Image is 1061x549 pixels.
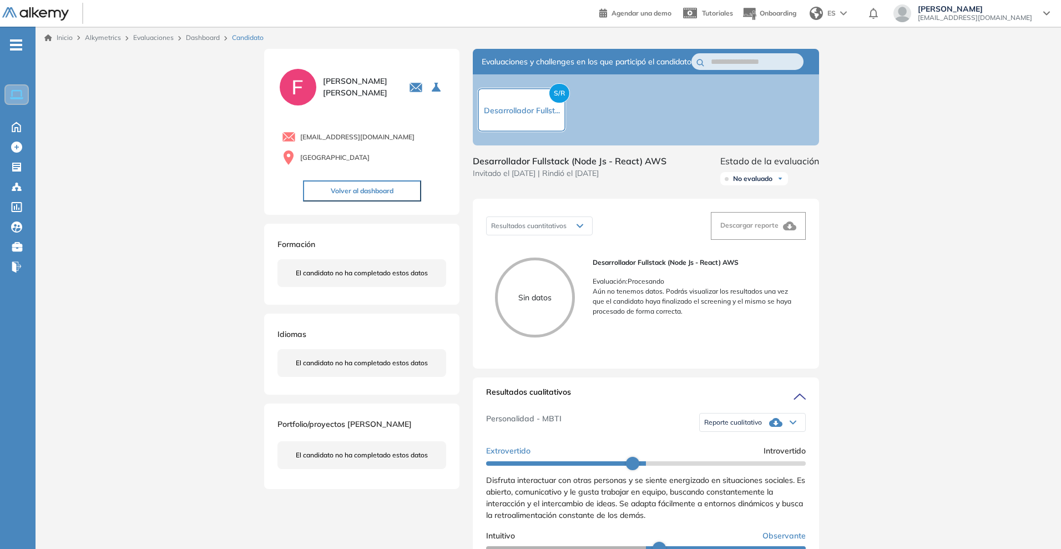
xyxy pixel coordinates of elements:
span: Invitado el [DATE] | Rindió el [DATE] [473,168,666,179]
span: El candidato no ha completado estos datos [296,450,428,460]
span: [EMAIL_ADDRESS][DOMAIN_NAME] [918,13,1032,22]
span: Introvertido [764,445,806,457]
span: El candidato no ha completado estos datos [296,268,428,278]
span: Evaluaciones y challenges en los que participó el candidato [482,56,691,68]
span: Alkymetrics [85,33,121,42]
p: Evaluación : Procesando [593,276,797,286]
span: Disfruta interactuar con otras personas y se siente energizado en situaciones sociales. Es abiert... [486,475,805,520]
a: Inicio [44,33,73,43]
img: world [810,7,823,20]
span: No evaluado [733,174,772,183]
span: Resultados cuantitativos [491,221,567,230]
span: Observante [762,530,806,542]
button: Onboarding [742,2,796,26]
span: Personalidad - MBTI [486,413,562,432]
span: [PERSON_NAME] [PERSON_NAME] [323,75,396,99]
img: PROFILE_MENU_LOGO_USER [277,67,319,108]
span: Formación [277,239,315,249]
p: Aún no tenemos datos. Podrás visualizar los resultados una vez que el candidato haya finalizado e... [593,286,797,316]
span: Reporte cualitativo [704,418,762,427]
a: Evaluaciones [133,33,174,42]
span: Desarrollador Fullst... [484,105,560,115]
span: Idiomas [277,329,306,339]
span: Onboarding [760,9,796,17]
span: Desarrollador Fullstack (Node Js - React) AWS [593,258,797,268]
span: Descargar reporte [720,221,779,229]
img: arrow [840,11,847,16]
span: Estado de la evaluación [720,154,819,168]
span: [EMAIL_ADDRESS][DOMAIN_NAME] [300,132,415,142]
span: El candidato no ha completado estos datos [296,358,428,368]
span: Candidato [232,33,264,43]
span: Desarrollador Fullstack (Node Js - React) AWS [473,154,666,168]
p: Sin datos [498,292,572,304]
span: ES [827,8,836,18]
span: Resultados cualitativos [486,386,571,404]
span: Agendar una demo [612,9,671,17]
button: Volver al dashboard [303,180,421,202]
img: Ícono de flecha [777,175,784,182]
span: [GEOGRAPHIC_DATA] [300,153,370,163]
a: Agendar una demo [599,6,671,19]
span: S/R [549,83,570,103]
a: Dashboard [186,33,220,42]
span: Extrovertido [486,445,530,457]
span: Portfolio/proyectos [PERSON_NAME] [277,419,412,429]
span: Tutoriales [702,9,733,17]
img: Logo [2,7,69,21]
span: Intuitivo [486,530,515,542]
button: Descargar reporte [711,212,806,240]
span: [PERSON_NAME] [918,4,1032,13]
i: - [10,44,22,46]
